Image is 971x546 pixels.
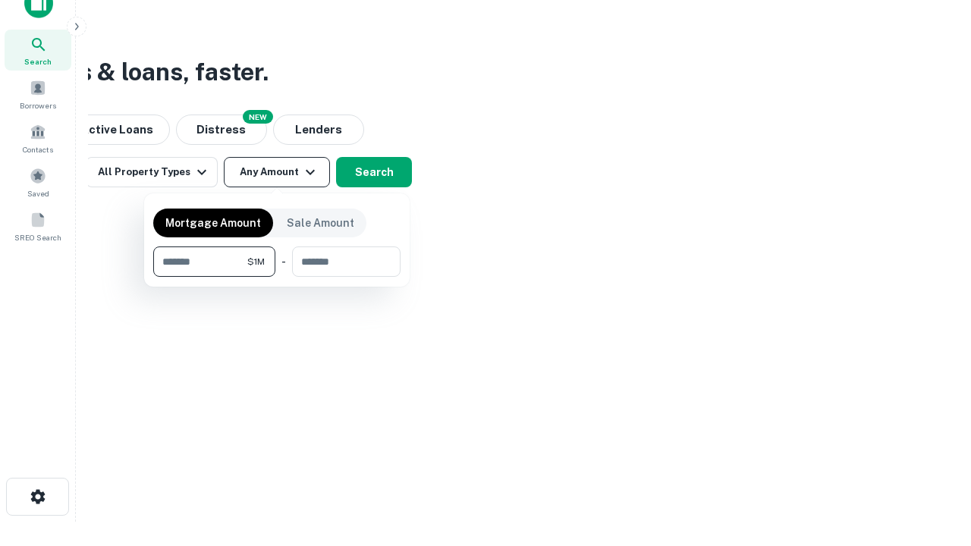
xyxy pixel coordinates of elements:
p: Sale Amount [287,215,354,231]
iframe: Chat Widget [895,425,971,497]
div: - [281,246,286,277]
p: Mortgage Amount [165,215,261,231]
span: $1M [247,255,265,268]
